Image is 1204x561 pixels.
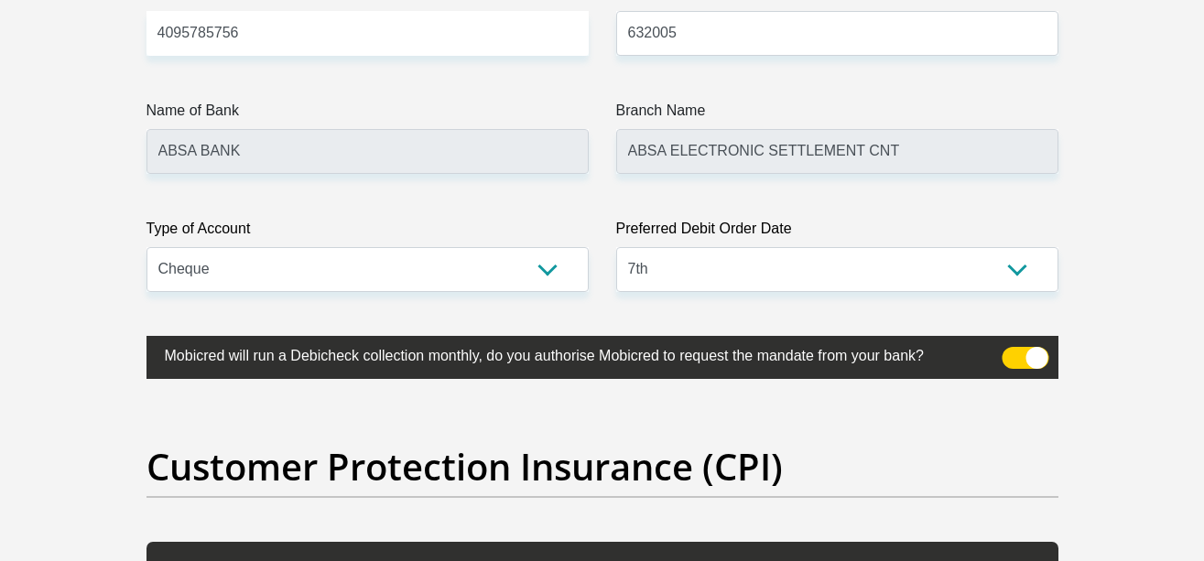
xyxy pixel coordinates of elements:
[146,129,589,174] input: Name of Bank
[616,129,1058,174] input: Branch Name
[616,11,1058,56] input: Branch Number
[146,445,1058,489] h2: Customer Protection Insurance (CPI)
[146,218,589,247] label: Type of Account
[146,11,589,56] input: Bank Account Number
[146,336,967,372] label: Mobicred will run a Debicheck collection monthly, do you authorise Mobicred to request the mandat...
[616,100,1058,129] label: Branch Name
[146,100,589,129] label: Name of Bank
[616,218,1058,247] label: Preferred Debit Order Date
